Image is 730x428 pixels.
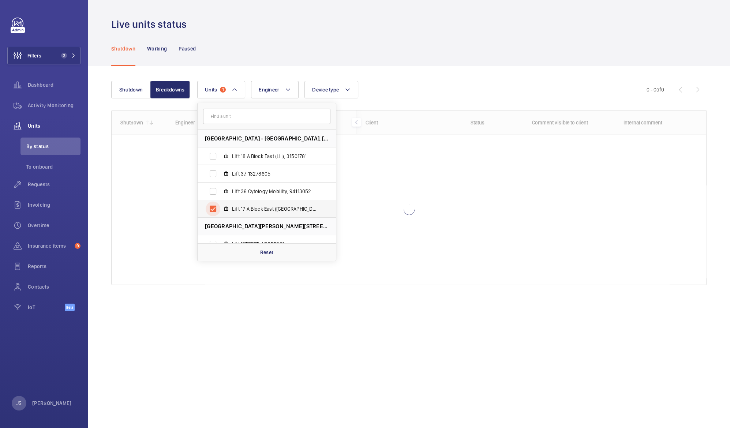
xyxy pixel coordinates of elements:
[28,122,81,129] span: Units
[75,243,81,249] span: 9
[179,45,196,52] p: Paused
[26,163,81,170] span: To onboard
[251,81,299,98] button: Engineer
[111,45,135,52] p: Shutdown
[28,201,81,209] span: Invoicing
[312,87,339,93] span: Device type
[304,81,358,98] button: Device type
[205,222,329,230] span: [GEOGRAPHIC_DATA][PERSON_NAME][STREET_ADDRESS]
[220,87,226,93] span: 1
[205,135,329,142] span: [GEOGRAPHIC_DATA] - [GEOGRAPHIC_DATA], [STREET_ADDRESS]
[28,263,81,270] span: Reports
[27,52,41,59] span: Filters
[16,399,22,407] p: JS
[147,45,167,52] p: Working
[232,188,317,195] span: Lift 36 Cytology Mobility, 94113052
[205,87,217,93] span: Units
[28,181,81,188] span: Requests
[28,102,81,109] span: Activity Monitoring
[232,240,317,248] span: Lift [STREET_ADDRESS]
[28,304,65,311] span: IoT
[28,222,81,229] span: Overtime
[111,81,151,98] button: Shutdown
[111,18,191,31] h1: Live units status
[232,153,317,160] span: Lift 18 A Block East (LH), 31501781
[7,47,81,64] button: Filters2
[61,53,67,59] span: 2
[647,87,664,92] span: 0 - 0 0
[260,249,274,256] p: Reset
[65,304,75,311] span: Beta
[232,205,317,213] span: Lift 17 A Block East ([GEOGRAPHIC_DATA]), 57400371
[28,81,81,89] span: Dashboard
[26,143,81,150] span: By status
[259,87,279,93] span: Engineer
[197,81,245,98] button: Units1
[203,109,330,124] input: Find a unit
[656,87,661,93] span: of
[32,399,72,407] p: [PERSON_NAME]
[28,242,72,249] span: Insurance items
[28,283,81,290] span: Contacts
[232,170,317,177] span: Lift 37, 13278605
[150,81,190,98] button: Breakdowns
